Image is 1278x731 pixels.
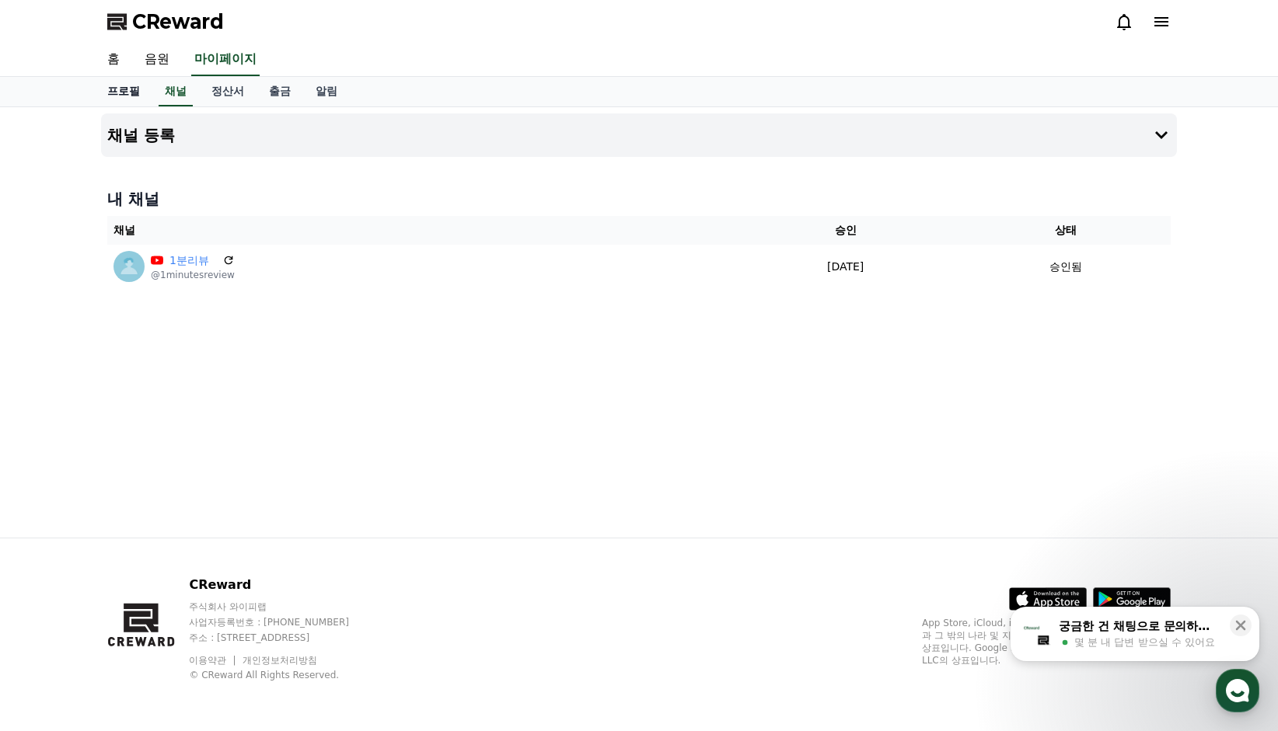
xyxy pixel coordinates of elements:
[107,188,1171,210] h4: 내 채널
[191,44,260,76] a: 마이페이지
[107,9,224,34] a: CReward
[49,516,58,528] span: 홈
[159,77,193,106] a: 채널
[257,77,303,106] a: 출금
[201,493,299,531] a: 설정
[5,493,103,531] a: 홈
[151,269,235,281] p: @1minutesreview
[737,259,955,275] p: [DATE]
[189,616,379,628] p: 사업자등록번호 : [PHONE_NUMBER]
[132,9,224,34] span: CReward
[303,77,350,106] a: 알림
[95,77,152,106] a: 프로필
[95,44,132,76] a: 홈
[189,655,238,666] a: 이용약관
[132,44,182,76] a: 음원
[1049,259,1082,275] p: 승인됨
[113,251,145,282] img: 1분리뷰
[922,617,1171,667] p: App Store, iCloud, iCloud Drive 및 iTunes Store는 미국과 그 밖의 나라 및 지역에서 등록된 Apple Inc.의 서비스 상표입니다. Goo...
[240,516,259,528] span: 설정
[189,632,379,644] p: 주소 : [STREET_ADDRESS]
[243,655,317,666] a: 개인정보처리방침
[107,127,175,144] h4: 채널 등록
[199,77,257,106] a: 정산서
[107,216,731,245] th: 채널
[169,252,216,269] a: 1분리뷰
[731,216,961,245] th: 승인
[960,216,1171,245] th: 상태
[101,113,1177,157] button: 채널 등록
[103,493,201,531] a: 대화
[142,517,161,529] span: 대화
[189,669,379,681] p: © CReward All Rights Reserved.
[189,576,379,594] p: CReward
[189,600,379,613] p: 주식회사 와이피랩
